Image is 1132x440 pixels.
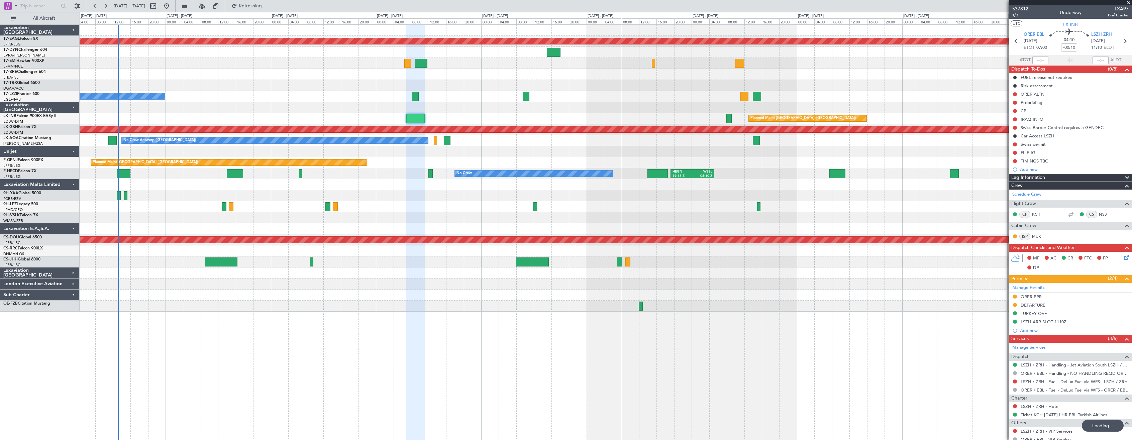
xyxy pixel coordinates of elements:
[323,18,341,24] div: 12:00
[3,191,18,195] span: 9H-YAA
[1110,57,1121,64] span: ALDT
[3,64,23,69] a: LFMN/NCE
[1108,12,1129,18] span: Pref Charter
[3,191,41,195] a: 9H-YAAGlobal 5000
[832,18,849,24] div: 08:00
[3,169,18,173] span: F-HECD
[955,18,972,24] div: 12:00
[3,207,23,212] a: LFMD/CEQ
[123,135,196,145] div: No Crew Antwerp ([GEOGRAPHIC_DATA])
[3,70,17,74] span: T7-BRE
[3,97,21,102] a: EGLF/FAB
[551,18,569,24] div: 16:00
[1011,222,1036,230] span: Cabin Crew
[3,130,23,135] a: EDLW/DTM
[587,18,604,24] div: 00:00
[3,125,18,129] span: LX-GBH
[673,170,692,174] div: HEGN
[1108,66,1118,73] span: (0/8)
[779,18,797,24] div: 20:00
[1021,428,1072,434] a: LSZH / ZRH - VIP Services
[1021,116,1043,122] div: IRAQ INFO
[902,18,920,24] div: 00:00
[1020,57,1031,64] span: ATOT
[3,302,50,306] a: OE-FZBCitation Mustang
[1082,420,1124,432] div: Loading...
[166,18,183,24] div: 00:00
[727,18,744,24] div: 08:00
[1021,108,1026,114] div: CB
[1024,44,1035,51] span: ETOT
[1012,12,1028,18] span: 1/3
[464,18,481,24] div: 20:00
[3,53,45,58] a: EVRA/[PERSON_NAME]
[3,257,40,261] a: CS-JHHGlobal 6000
[1011,174,1045,182] span: Leg Information
[3,37,38,41] a: T7-EAGLFalcon 8X
[394,18,411,24] div: 04:00
[1024,31,1044,38] span: ORER EBL
[797,18,814,24] div: 00:00
[762,18,779,24] div: 16:00
[673,174,692,179] div: 19:15 Z
[588,13,613,19] div: [DATE] - [DATE]
[3,59,16,63] span: T7-EMI
[3,240,21,245] a: LFPB/LBG
[1064,37,1074,43] span: 04:10
[358,18,376,24] div: 20:00
[1103,255,1108,262] span: FP
[534,18,551,24] div: 12:00
[3,246,43,250] a: CS-RRCFalcon 900LX
[692,18,709,24] div: 00:00
[288,18,306,24] div: 04:00
[1021,100,1042,105] div: Prebriefing
[1011,200,1036,208] span: Flight Crew
[1086,211,1097,218] div: CS
[3,125,36,129] a: LX-GBHFalcon 7X
[3,218,23,223] a: WMSA/SZB
[1099,211,1114,217] a: NSS
[3,92,17,96] span: T7-LZZI
[81,13,107,19] div: [DATE] - [DATE]
[639,18,656,24] div: 12:00
[674,18,692,24] div: 20:00
[3,37,20,41] span: T7-EAGL
[271,18,288,24] div: 00:00
[3,42,21,47] a: LFPB/LBG
[236,18,253,24] div: 16:00
[1032,233,1047,239] a: MUK
[990,18,1007,24] div: 20:00
[17,16,71,21] span: All Aircraft
[3,81,17,85] span: T7-TRX
[201,18,218,24] div: 08:00
[1091,44,1102,51] span: 11:10
[499,18,516,24] div: 04:00
[481,18,499,24] div: 00:00
[1108,275,1118,282] span: (2/4)
[1011,353,1030,361] span: Dispatch
[1021,370,1129,376] a: ORER / EBL - Handling - NO HANDLING REQD ORER/EBL
[113,18,130,24] div: 12:00
[1011,335,1029,343] span: Services
[253,18,271,24] div: 20:00
[306,18,323,24] div: 08:00
[1108,5,1129,12] span: LXA97
[3,48,18,52] span: T7-DYN
[1021,302,1045,308] div: DEPARTURE
[3,158,43,162] a: F-GPNJFalcon 900EX
[1091,31,1112,38] span: LSZH ZRH
[1012,285,1045,291] a: Manage Permits
[1011,419,1026,427] span: Others
[3,235,42,239] a: CS-DOUGlobal 6500
[429,18,446,24] div: 12:00
[3,48,47,52] a: T7-DYNChallenger 604
[1020,167,1129,172] div: Add new
[218,18,235,24] div: 12:00
[3,114,16,118] span: LX-INB
[1024,38,1037,44] span: [DATE]
[692,174,712,179] div: 05:10 Z
[1011,395,1027,402] span: Charter
[3,136,19,140] span: LX-AOA
[167,13,192,19] div: [DATE] - [DATE]
[750,113,856,123] div: Planned Maint [GEOGRAPHIC_DATA] ([GEOGRAPHIC_DATA])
